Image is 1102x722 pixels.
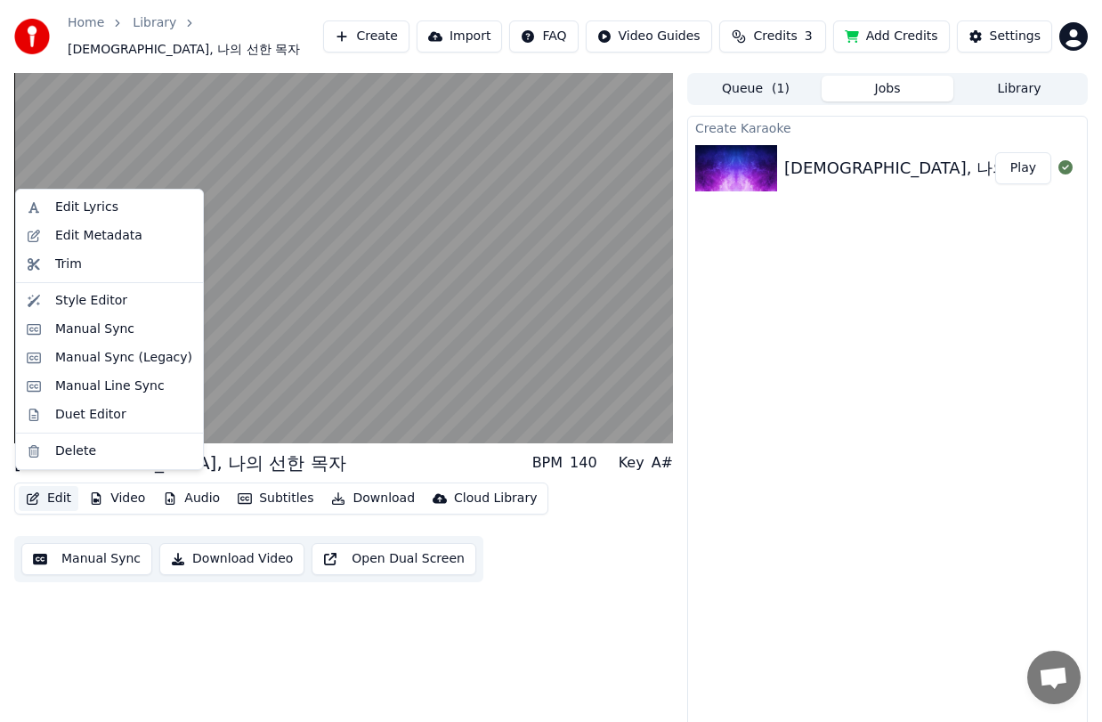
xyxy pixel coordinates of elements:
[957,20,1052,53] button: Settings
[68,41,300,59] span: [DEMOGRAPHIC_DATA], 나의 선한 목자
[586,20,712,53] button: Video Guides
[231,486,320,511] button: Subtitles
[509,20,578,53] button: FAQ
[772,80,790,98] span: ( 1 )
[21,543,152,575] button: Manual Sync
[55,256,82,273] div: Trim
[324,486,422,511] button: Download
[156,486,227,511] button: Audio
[68,14,104,32] a: Home
[417,20,502,53] button: Import
[82,486,152,511] button: Video
[55,320,134,338] div: Manual Sync
[68,14,323,59] nav: breadcrumb
[619,452,644,474] div: Key
[1027,651,1081,704] a: 채팅 열기
[55,349,192,367] div: Manual Sync (Legacy)
[55,292,127,310] div: Style Editor
[14,450,346,475] div: [DEMOGRAPHIC_DATA], 나의 선한 목자
[995,152,1051,184] button: Play
[719,20,826,53] button: Credits3
[822,76,953,101] button: Jobs
[532,452,563,474] div: BPM
[690,76,822,101] button: Queue
[990,28,1041,45] div: Settings
[688,117,1087,138] div: Create Karaoke
[55,442,96,460] div: Delete
[55,406,126,424] div: Duet Editor
[323,20,409,53] button: Create
[159,543,304,575] button: Download Video
[570,452,597,474] div: 140
[55,199,118,216] div: Edit Lyrics
[19,486,78,511] button: Edit
[753,28,797,45] span: Credits
[454,490,537,507] div: Cloud Library
[953,76,1085,101] button: Library
[784,156,1083,181] div: [DEMOGRAPHIC_DATA], 나의 선한 목자
[133,14,176,32] a: Library
[805,28,813,45] span: 3
[14,19,50,54] img: youka
[312,543,476,575] button: Open Dual Screen
[55,227,142,245] div: Edit Metadata
[833,20,950,53] button: Add Credits
[55,377,165,395] div: Manual Line Sync
[652,452,673,474] div: A#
